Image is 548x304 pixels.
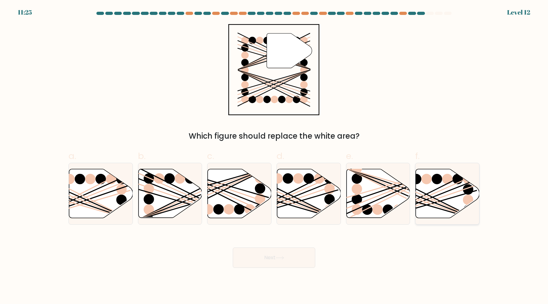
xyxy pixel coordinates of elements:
span: e. [346,150,353,162]
div: 11:25 [18,8,32,17]
g: " [267,33,312,68]
span: a. [68,150,76,162]
span: d. [277,150,284,162]
span: f. [415,150,420,162]
div: Which figure should replace the white area? [72,130,476,142]
div: Level 12 [507,8,530,17]
span: c. [207,150,214,162]
button: Next [233,248,315,268]
span: b. [138,150,146,162]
